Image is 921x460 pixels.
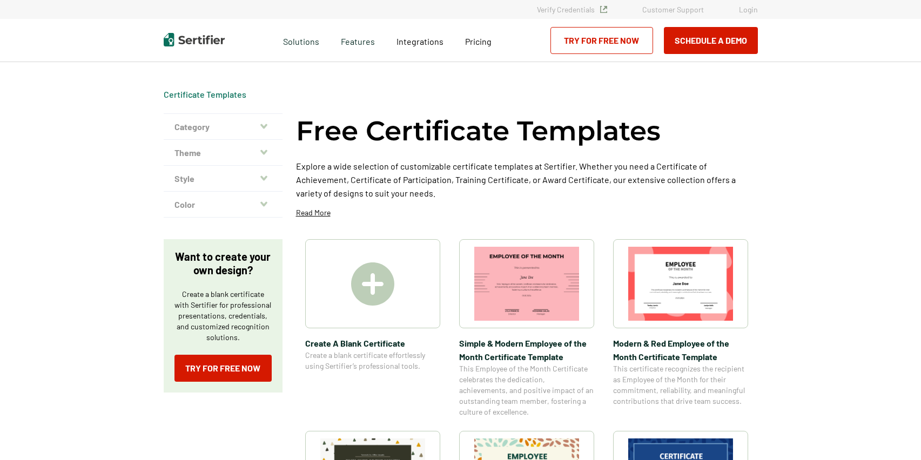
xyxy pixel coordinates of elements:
[465,36,492,46] span: Pricing
[537,5,607,14] a: Verify Credentials
[550,27,653,54] a: Try for Free Now
[305,336,440,350] span: Create A Blank Certificate
[459,336,594,363] span: Simple & Modern Employee of the Month Certificate Template
[164,166,283,192] button: Style
[164,33,225,46] img: Sertifier | Digital Credentialing Platform
[396,33,443,47] a: Integrations
[351,262,394,306] img: Create A Blank Certificate
[341,33,375,47] span: Features
[474,247,579,321] img: Simple & Modern Employee of the Month Certificate Template
[613,363,748,407] span: This certificate recognizes the recipient as Employee of the Month for their commitment, reliabil...
[296,113,661,148] h1: Free Certificate Templates
[164,89,246,100] div: Breadcrumb
[600,6,607,13] img: Verified
[613,336,748,363] span: Modern & Red Employee of the Month Certificate Template
[465,33,492,47] a: Pricing
[283,33,319,47] span: Solutions
[164,114,283,140] button: Category
[296,159,758,200] p: Explore a wide selection of customizable certificate templates at Sertifier. Whether you need a C...
[296,207,331,218] p: Read More
[459,239,594,417] a: Simple & Modern Employee of the Month Certificate TemplateSimple & Modern Employee of the Month C...
[174,250,272,277] p: Want to create your own design?
[305,350,440,371] span: Create a blank certificate effortlessly using Sertifier’s professional tools.
[396,36,443,46] span: Integrations
[164,89,246,99] a: Certificate Templates
[174,289,272,343] p: Create a blank certificate with Sertifier for professional presentations, credentials, and custom...
[174,355,272,382] a: Try for Free Now
[613,239,748,417] a: Modern & Red Employee of the Month Certificate TemplateModern & Red Employee of the Month Certifi...
[739,5,758,14] a: Login
[459,363,594,417] span: This Employee of the Month Certificate celebrates the dedication, achievements, and positive impa...
[642,5,704,14] a: Customer Support
[164,192,283,218] button: Color
[164,140,283,166] button: Theme
[164,89,246,100] span: Certificate Templates
[628,247,733,321] img: Modern & Red Employee of the Month Certificate Template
